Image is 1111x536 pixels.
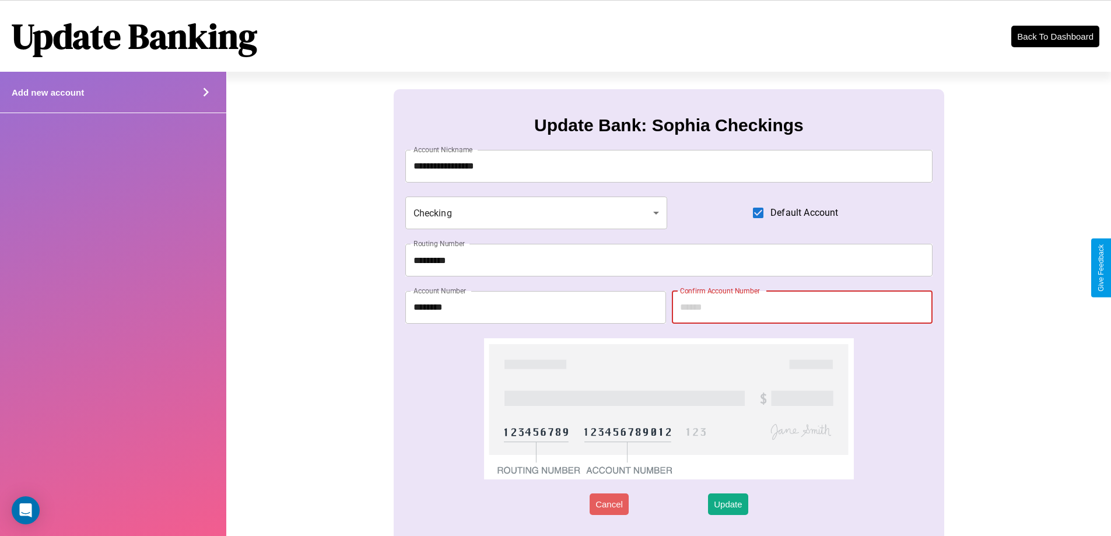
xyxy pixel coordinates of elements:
button: Back To Dashboard [1011,26,1099,47]
button: Cancel [590,493,629,515]
h1: Update Banking [12,12,257,60]
label: Account Number [413,286,466,296]
h3: Update Bank: Sophia Checkings [534,115,804,135]
label: Account Nickname [413,145,473,155]
img: check [484,338,853,479]
h4: Add new account [12,87,84,97]
div: Checking [405,197,668,229]
label: Confirm Account Number [680,286,760,296]
span: Default Account [770,206,838,220]
div: Open Intercom Messenger [12,496,40,524]
div: Give Feedback [1097,244,1105,292]
label: Routing Number [413,239,465,248]
button: Update [708,493,748,515]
